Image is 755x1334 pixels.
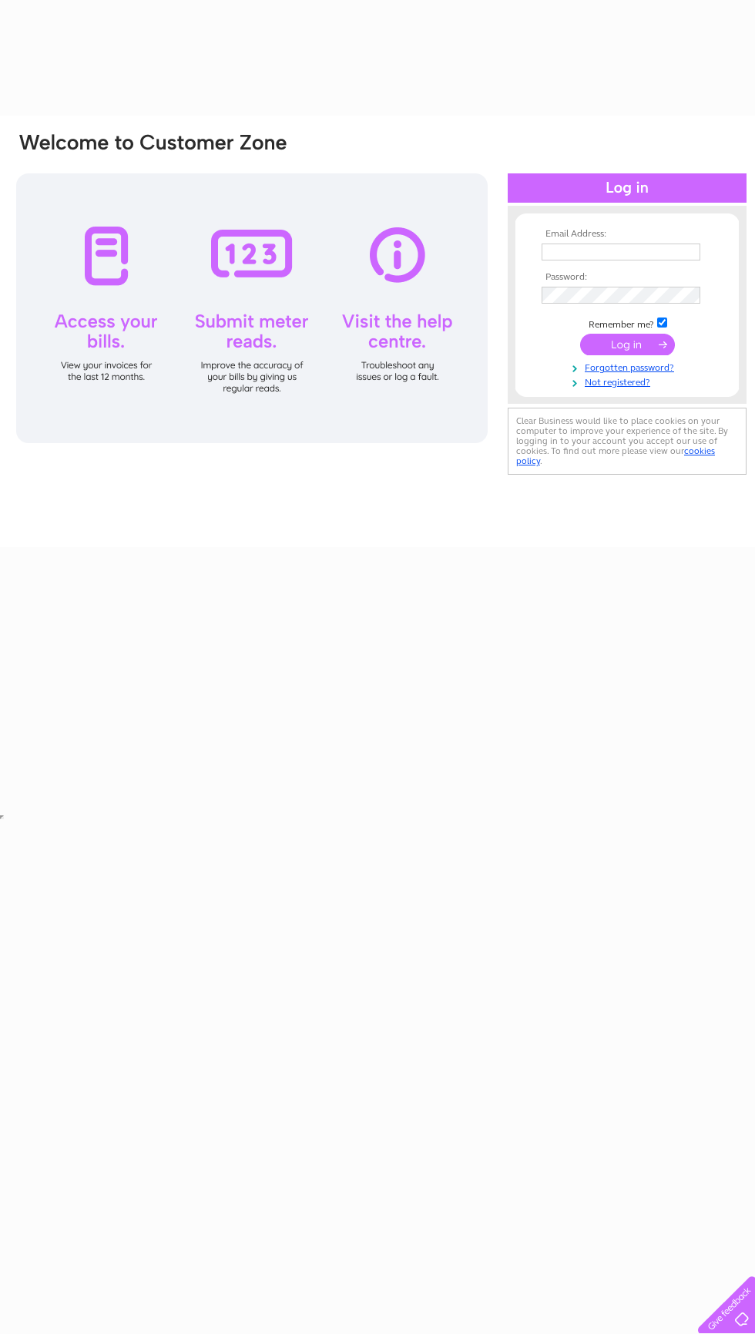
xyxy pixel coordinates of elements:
div: Clear Business would like to place cookies on your computer to improve your experience of the sit... [508,408,747,475]
th: Password: [538,272,716,283]
a: Forgotten password? [542,359,716,374]
th: Email Address: [538,229,716,240]
td: Remember me? [538,315,716,331]
a: Not registered? [542,374,716,388]
a: cookies policy [516,445,715,466]
input: Submit [580,334,675,355]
